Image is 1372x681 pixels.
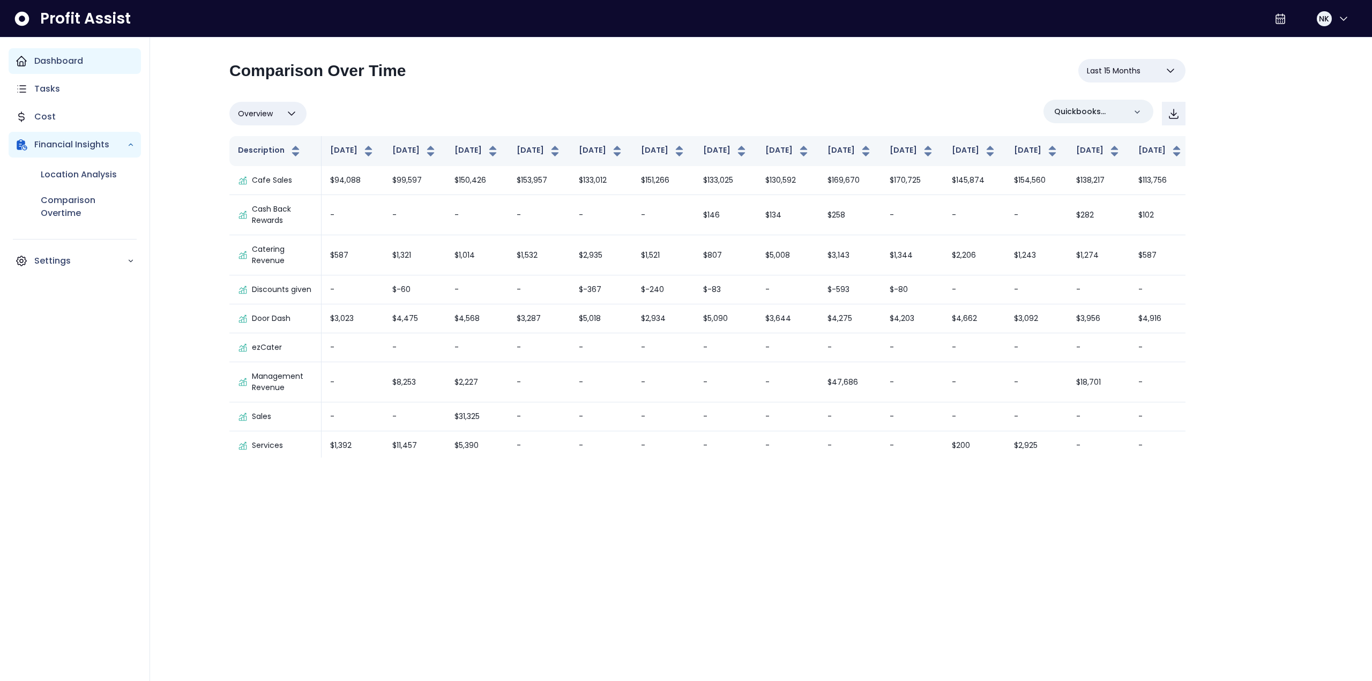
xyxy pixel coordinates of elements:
[322,166,384,195] td: $94,088
[757,333,819,362] td: -
[1130,195,1192,235] td: $102
[508,235,570,275] td: $1,532
[1005,235,1068,275] td: $1,243
[570,275,632,304] td: $-367
[252,342,282,353] p: ezCater
[765,145,810,158] button: [DATE]
[632,362,695,402] td: -
[819,333,881,362] td: -
[446,431,508,460] td: $5,390
[1130,431,1192,460] td: -
[819,402,881,431] td: -
[508,402,570,431] td: -
[238,107,273,120] span: Overview
[508,333,570,362] td: -
[322,333,384,362] td: -
[446,235,508,275] td: $1,014
[322,304,384,333] td: $3,023
[695,275,757,304] td: $-83
[238,145,302,158] button: Description
[252,175,292,186] p: Cafe Sales
[695,362,757,402] td: -
[1087,64,1140,77] span: Last 15 Months
[943,431,1005,460] td: $200
[517,145,562,158] button: [DATE]
[943,195,1005,235] td: -
[252,440,283,451] p: Services
[1068,166,1130,195] td: $138,217
[252,244,312,266] p: Catering Revenue
[881,235,943,275] td: $1,344
[695,304,757,333] td: $5,090
[943,235,1005,275] td: $2,206
[508,275,570,304] td: -
[570,166,632,195] td: $133,012
[943,402,1005,431] td: -
[1130,166,1192,195] td: $113,756
[34,255,127,267] p: Settings
[570,362,632,402] td: -
[322,195,384,235] td: -
[819,166,881,195] td: $169,670
[881,275,943,304] td: $-80
[632,304,695,333] td: $2,934
[34,83,60,95] p: Tasks
[757,304,819,333] td: $3,644
[943,275,1005,304] td: -
[392,145,437,158] button: [DATE]
[570,235,632,275] td: $2,935
[446,275,508,304] td: -
[819,362,881,402] td: $47,686
[757,166,819,195] td: $130,592
[570,402,632,431] td: -
[322,235,384,275] td: $587
[1068,333,1130,362] td: -
[446,333,508,362] td: -
[41,168,117,181] p: Location Analysis
[1005,195,1068,235] td: -
[632,235,695,275] td: $1,521
[570,304,632,333] td: $5,018
[952,145,997,158] button: [DATE]
[881,166,943,195] td: $170,725
[322,275,384,304] td: -
[1068,402,1130,431] td: -
[508,195,570,235] td: -
[508,166,570,195] td: $153,957
[1005,275,1068,304] td: -
[384,275,446,304] td: $-60
[579,145,624,158] button: [DATE]
[641,145,686,158] button: [DATE]
[384,333,446,362] td: -
[322,431,384,460] td: $1,392
[632,275,695,304] td: $-240
[384,431,446,460] td: $11,457
[1005,402,1068,431] td: -
[446,362,508,402] td: $2,227
[1130,333,1192,362] td: -
[890,145,935,158] button: [DATE]
[943,304,1005,333] td: $4,662
[703,145,748,158] button: [DATE]
[632,166,695,195] td: $151,266
[41,194,135,220] p: Comparison Overtime
[252,284,311,295] p: Discounts given
[384,402,446,431] td: -
[695,166,757,195] td: $133,025
[881,195,943,235] td: -
[695,235,757,275] td: $807
[1130,362,1192,402] td: -
[943,333,1005,362] td: -
[1068,235,1130,275] td: $1,274
[252,411,271,422] p: Sales
[570,431,632,460] td: -
[1130,275,1192,304] td: -
[1130,235,1192,275] td: $587
[819,304,881,333] td: $4,275
[454,145,499,158] button: [DATE]
[330,145,375,158] button: [DATE]
[508,304,570,333] td: $3,287
[881,431,943,460] td: -
[1005,362,1068,402] td: -
[322,402,384,431] td: -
